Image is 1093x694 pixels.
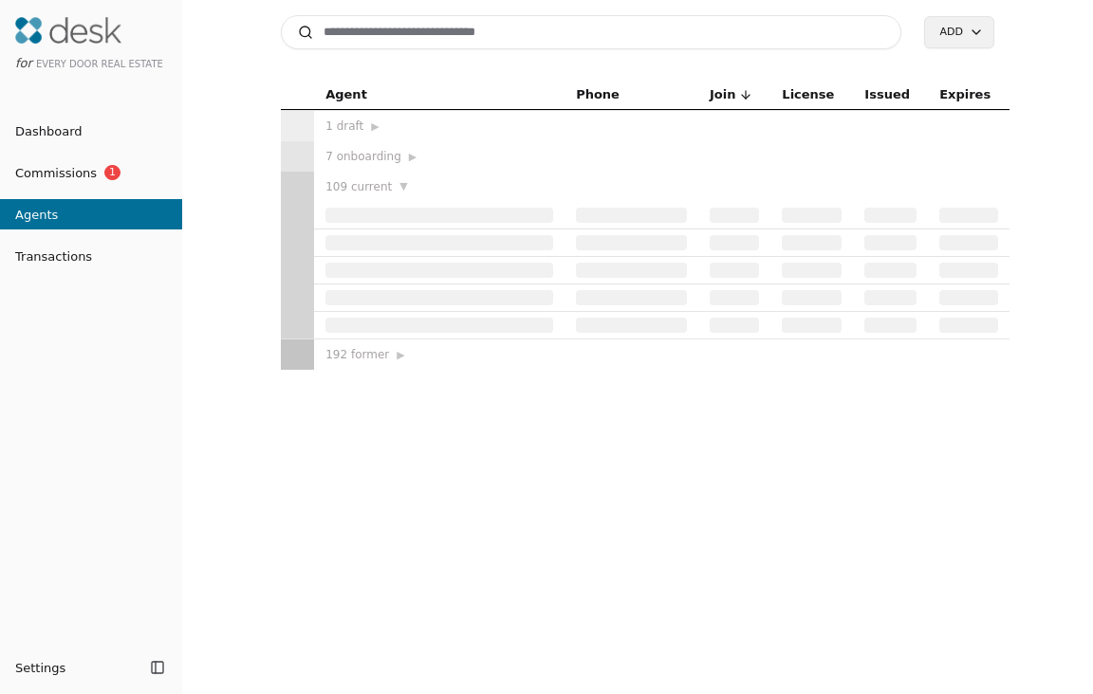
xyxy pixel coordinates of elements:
[325,117,553,136] div: 1 draft
[576,84,620,105] span: Phone
[15,17,121,44] img: Desk
[104,165,120,180] span: 1
[15,56,32,70] span: for
[397,347,404,364] span: ▶
[399,178,407,195] span: ▼
[782,84,834,105] span: License
[325,177,392,196] span: 109 current
[710,84,735,105] span: Join
[325,147,553,166] div: 7 onboarding
[371,119,379,136] span: ▶
[939,84,991,105] span: Expires
[325,84,367,105] span: Agent
[15,658,65,678] span: Settings
[864,84,910,105] span: Issued
[8,652,144,683] button: Settings
[409,149,417,166] span: ▶
[924,16,994,48] button: Add
[325,345,553,364] div: 192 former
[36,59,163,69] span: Every Door Real Estate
